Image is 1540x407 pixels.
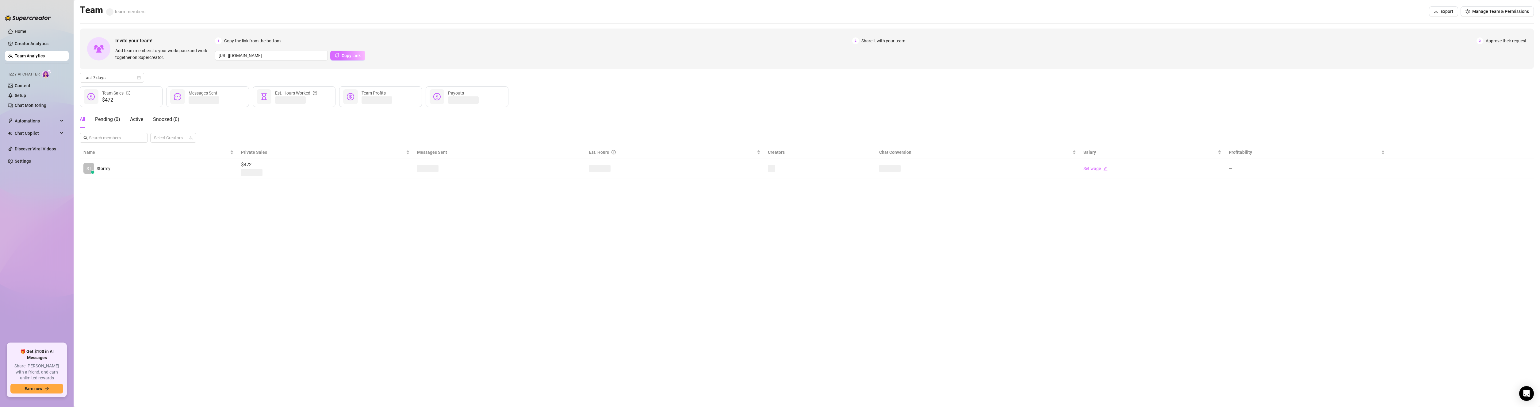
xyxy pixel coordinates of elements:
button: Earn nowarrow-right [10,384,63,393]
span: dollar-circle [433,93,441,100]
div: Est. Hours Worked [275,90,317,96]
span: search [83,136,88,140]
span: Payouts [448,91,464,95]
span: Automations [15,116,58,126]
span: Team Profits [362,91,386,95]
span: hourglass [260,93,268,100]
span: 2 [852,37,859,44]
div: Est. Hours [589,149,756,156]
span: dollar-circle [87,93,95,100]
img: Chat Copilot [8,131,12,135]
a: Creator Analytics [15,39,64,48]
a: Discover Viral Videos [15,146,56,151]
span: Salary [1083,150,1096,155]
div: All [80,116,85,123]
th: Creators [764,146,875,158]
span: calendar [137,76,141,79]
span: arrow-right [45,386,49,391]
span: Manage Team & Permissions [1472,9,1529,14]
span: Snoozed ( 0 ) [153,116,179,122]
span: download [1434,9,1438,14]
span: question-circle [611,149,616,156]
span: Name [83,149,229,156]
div: Team Sales [102,90,130,96]
span: Active [130,116,143,122]
span: Messages Sent [189,91,217,95]
span: Izzy AI Chatter [9,72,40,77]
span: copy [335,53,339,57]
button: Manage Team & Permissions [1461,6,1534,16]
span: Messages Sent [417,150,447,155]
button: Export [1429,6,1458,16]
span: Last 7 days [83,73,140,82]
span: team [189,136,193,140]
span: Approve their request [1486,37,1527,44]
span: Copy Link [342,53,361,58]
span: Add team members to your workspace and work together on Supercreator. [115,47,213,61]
span: Share it with your team [861,37,905,44]
span: Share [PERSON_NAME] with a friend, and earn unlimited rewards [10,363,63,381]
th: Name [80,146,237,158]
span: Chat Copilot [15,128,58,138]
span: thunderbolt [8,118,13,123]
span: Export [1441,9,1453,14]
span: Chat Conversion [879,150,911,155]
span: dollar-circle [347,93,354,100]
a: Setup [15,93,26,98]
span: $472 [102,96,130,104]
a: Chat Monitoring [15,103,46,108]
span: Earn now [25,386,42,391]
img: AI Chatter [42,69,52,78]
span: message [174,93,181,100]
span: team members [106,9,146,14]
span: $472 [241,161,410,168]
span: Invite your team! [115,37,215,45]
span: 3 [1477,37,1483,44]
span: Private Sales [241,150,267,155]
span: question-circle [313,90,317,96]
a: Team Analytics [15,53,45,58]
input: Search members [89,134,139,141]
span: 1 [215,37,222,44]
td: — [1225,158,1389,179]
span: setting [1465,9,1470,14]
div: Open Intercom Messenger [1519,386,1534,401]
span: ST [86,165,91,172]
img: logo-BBDzfeDw.svg [5,15,51,21]
span: Copy the link from the bottom [224,37,281,44]
a: Home [15,29,26,34]
a: Content [15,83,30,88]
h2: Team [80,4,146,16]
button: Copy Link [330,51,365,60]
span: Profitability [1229,150,1252,155]
span: edit [1103,166,1108,171]
span: 🎁 Get $100 in AI Messages [10,349,63,361]
span: info-circle [126,90,130,96]
a: Set wageedit [1083,166,1108,171]
a: Settings [15,159,31,164]
div: Pending ( 0 ) [95,116,120,123]
span: Stormy [97,165,110,172]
